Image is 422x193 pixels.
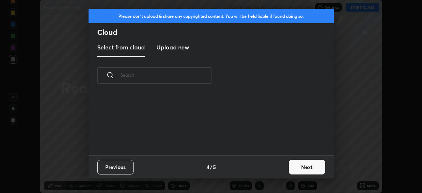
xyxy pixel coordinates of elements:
button: Previous [97,160,134,174]
div: Please don't upload & share any copyrighted content. You will be held liable if found doing so. [89,9,334,23]
h4: 4 [206,163,209,171]
button: Next [289,160,325,174]
div: grid [89,92,325,156]
h4: / [210,163,212,171]
input: Search [120,60,212,91]
h4: 5 [213,163,216,171]
h2: Cloud [97,28,334,37]
h3: Select from cloud [97,43,145,52]
h3: Upload new [156,43,189,52]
